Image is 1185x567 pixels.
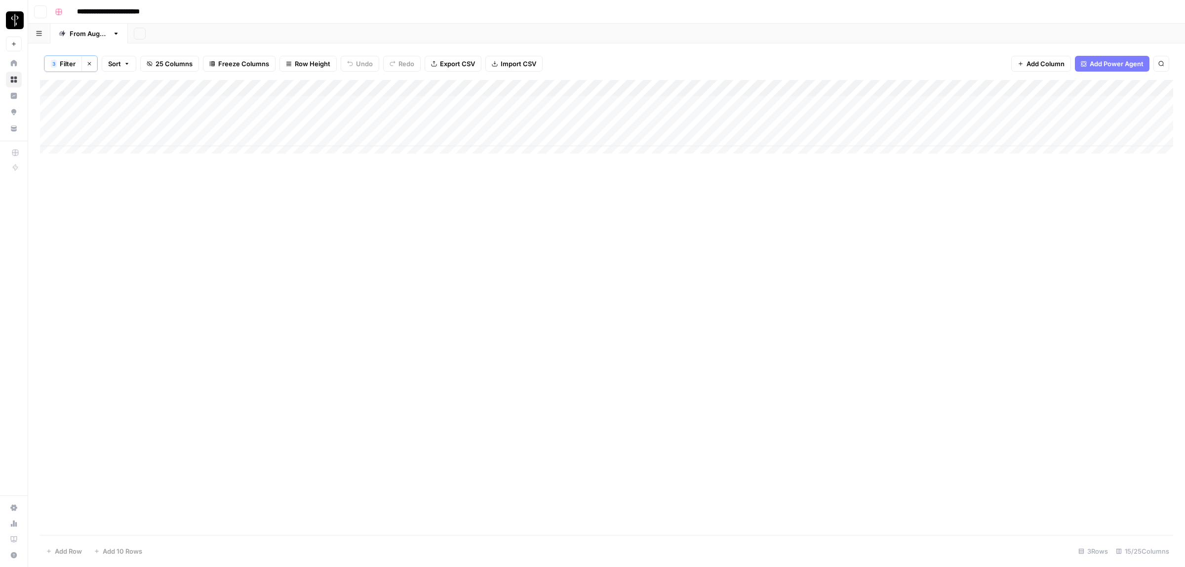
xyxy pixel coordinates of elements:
[1074,543,1112,559] div: 3 Rows
[203,56,276,72] button: Freeze Columns
[485,56,543,72] button: Import CSV
[44,56,81,72] button: 3Filter
[6,11,24,29] img: LP Production Workloads Logo
[103,546,142,556] span: Add 10 Rows
[156,59,193,69] span: 25 Columns
[52,60,55,68] span: 3
[1075,56,1149,72] button: Add Power Agent
[1027,59,1065,69] span: Add Column
[398,59,414,69] span: Redo
[6,55,22,71] a: Home
[279,56,337,72] button: Row Height
[50,24,128,43] a: From [DATE]
[6,500,22,516] a: Settings
[6,88,22,104] a: Insights
[108,59,121,69] span: Sort
[40,543,88,559] button: Add Row
[6,516,22,531] a: Usage
[1090,59,1144,69] span: Add Power Agent
[6,72,22,87] a: Browse
[383,56,421,72] button: Redo
[440,59,475,69] span: Export CSV
[60,59,76,69] span: Filter
[6,121,22,136] a: Your Data
[6,8,22,33] button: Workspace: LP Production Workloads
[6,547,22,563] button: Help + Support
[102,56,136,72] button: Sort
[218,59,269,69] span: Freeze Columns
[55,546,82,556] span: Add Row
[295,59,330,69] span: Row Height
[356,59,373,69] span: Undo
[6,531,22,547] a: Learning Hub
[88,543,148,559] button: Add 10 Rows
[51,60,57,68] div: 3
[425,56,481,72] button: Export CSV
[6,104,22,120] a: Opportunities
[140,56,199,72] button: 25 Columns
[70,29,109,39] div: From [DATE]
[1112,543,1173,559] div: 15/25 Columns
[1011,56,1071,72] button: Add Column
[501,59,536,69] span: Import CSV
[341,56,379,72] button: Undo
